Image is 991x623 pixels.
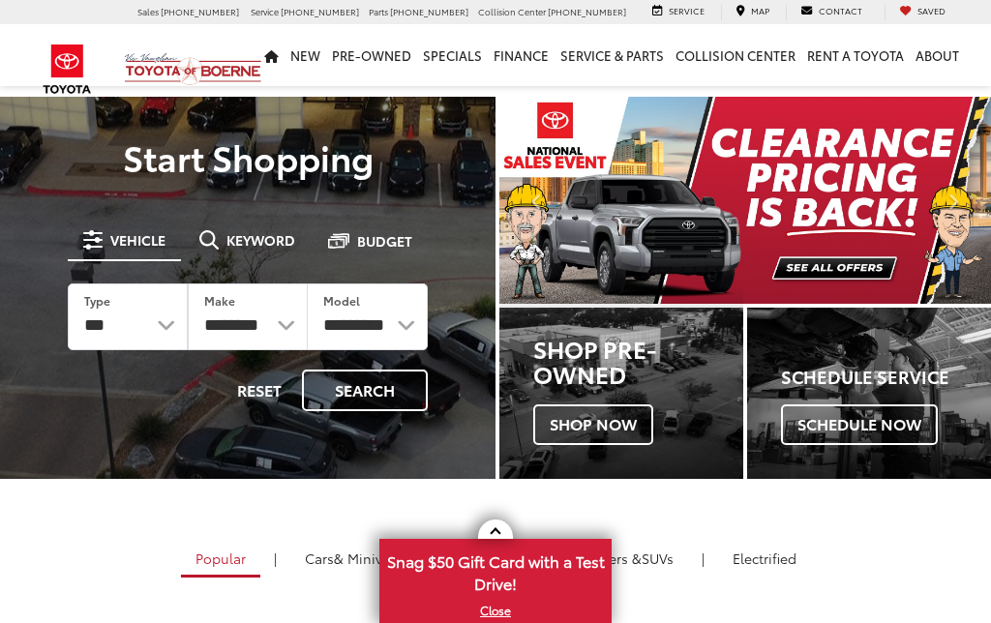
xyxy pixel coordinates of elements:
span: Snag $50 Gift Card with a Test Drive! [381,541,610,600]
a: Collision Center [670,24,801,86]
a: Schedule Service Schedule Now [747,308,991,478]
button: Click to view next picture. [917,135,991,265]
button: Search [302,370,428,411]
a: Electrified [718,542,811,575]
h3: Shop Pre-Owned [533,336,743,387]
a: Contact [786,5,877,20]
span: Contact [819,4,862,16]
span: Schedule Now [781,404,938,445]
a: Service [638,5,719,20]
p: Start Shopping [41,137,455,176]
a: Cars [290,542,413,575]
span: Map [751,4,769,16]
label: Make [204,292,235,309]
span: [PHONE_NUMBER] [548,5,626,17]
a: Shop Pre-Owned Shop Now [499,308,743,478]
span: [PHONE_NUMBER] [390,5,468,17]
a: New [285,24,326,86]
span: Collision Center [478,5,546,17]
a: My Saved Vehicles [885,5,960,20]
li: | [269,549,282,568]
a: Popular [181,542,260,578]
img: Vic Vaughan Toyota of Boerne [124,52,262,86]
span: Service [251,5,279,17]
a: SUVs [542,542,688,575]
a: Service & Parts: Opens in a new tab [555,24,670,86]
h4: Schedule Service [781,368,991,387]
span: [PHONE_NUMBER] [161,5,239,17]
li: | [697,549,709,568]
a: Rent a Toyota [801,24,910,86]
span: Sales [137,5,159,17]
span: & Minivan [334,549,399,568]
span: Parts [369,5,388,17]
span: Budget [357,234,412,248]
span: Keyword [226,233,295,247]
img: Toyota [31,38,104,101]
button: Reset [221,370,298,411]
span: Service [669,4,705,16]
button: Click to view previous picture. [499,135,573,265]
a: Pre-Owned [326,24,417,86]
div: Toyota [747,308,991,478]
label: Type [84,292,110,309]
img: Clearance Pricing Is Back [499,97,991,304]
span: [PHONE_NUMBER] [281,5,359,17]
a: About [910,24,965,86]
section: Carousel section with vehicle pictures - may contain disclaimers. [499,97,991,304]
div: carousel slide number 1 of 2 [499,97,991,304]
a: Finance [488,24,555,86]
a: Map [721,5,784,20]
span: Vehicle [110,233,165,247]
label: Model [323,292,360,309]
span: Saved [917,4,946,16]
a: Home [258,24,285,86]
a: Specials [417,24,488,86]
span: Shop Now [533,404,653,445]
